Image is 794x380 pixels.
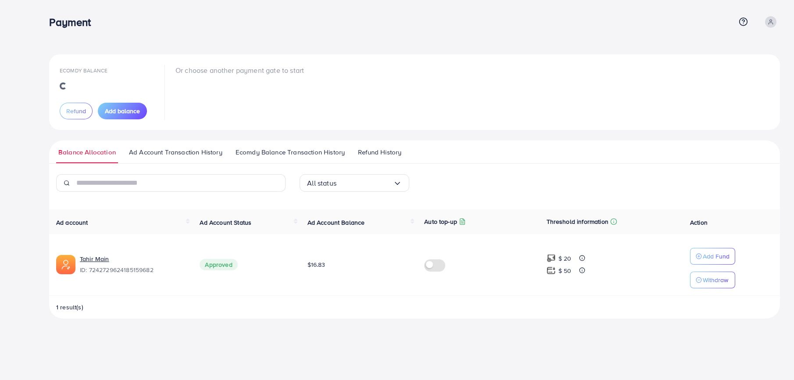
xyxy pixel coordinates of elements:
span: Ad Account Status [200,218,251,227]
span: Ecomdy Balance [60,67,107,74]
div: Search for option [300,174,409,192]
span: Ad Account Transaction History [129,147,222,157]
img: top-up amount [547,266,556,275]
p: Auto top-up [424,216,457,227]
span: Refund History [358,147,401,157]
p: $ 20 [558,253,572,264]
button: Add Fund [690,248,735,265]
span: 1 result(s) [56,303,83,312]
p: $ 50 [558,265,572,276]
h3: Payment [49,16,98,29]
input: Search for option [336,176,393,190]
span: Approved [200,259,237,270]
span: Ad account [56,218,88,227]
span: Refund [66,107,86,115]
span: Add balance [105,107,140,115]
img: ic-ads-acc.e4c84228.svg [56,255,75,274]
span: All status [307,176,336,190]
button: Withdraw [690,272,735,288]
p: Threshold information [547,216,608,227]
div: <span class='underline'>Tahir Main</span></br>7242729624185159682 [80,255,186,275]
p: Add Fund [703,251,730,262]
p: Withdraw [703,275,728,285]
button: Add balance [98,103,147,119]
span: Balance Allocation [58,147,116,157]
img: top-up amount [547,254,556,263]
span: ID: 7242729624185159682 [80,265,186,274]
p: Or choose another payment gate to start [175,65,304,75]
span: Ad Account Balance [308,218,365,227]
span: Ecomdy Balance Transaction History [236,147,345,157]
span: $16.83 [308,260,325,269]
a: Tahir Main [80,255,109,263]
button: Refund [60,103,93,119]
span: Action [690,218,708,227]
